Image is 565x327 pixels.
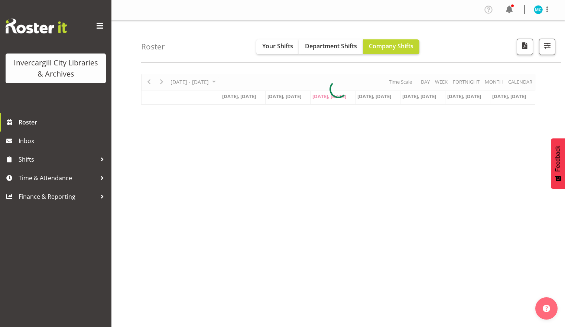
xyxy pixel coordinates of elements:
[262,42,293,50] span: Your Shifts
[369,42,413,50] span: Company Shifts
[19,172,97,184] span: Time & Attendance
[305,42,357,50] span: Department Shifts
[534,5,543,14] img: michelle-cunningham11683.jpg
[6,19,67,33] img: Rosterit website logo
[256,39,299,54] button: Your Shifts
[19,154,97,165] span: Shifts
[551,138,565,189] button: Feedback - Show survey
[543,305,550,312] img: help-xxl-2.png
[19,191,97,202] span: Finance & Reporting
[299,39,363,54] button: Department Shifts
[19,117,108,128] span: Roster
[539,39,555,55] button: Filter Shifts
[555,146,561,172] span: Feedback
[517,39,533,55] button: Download a PDF of the roster according to the set date range.
[141,42,165,51] h4: Roster
[19,135,108,146] span: Inbox
[13,57,98,80] div: Invercargill City Libraries & Archives
[363,39,419,54] button: Company Shifts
